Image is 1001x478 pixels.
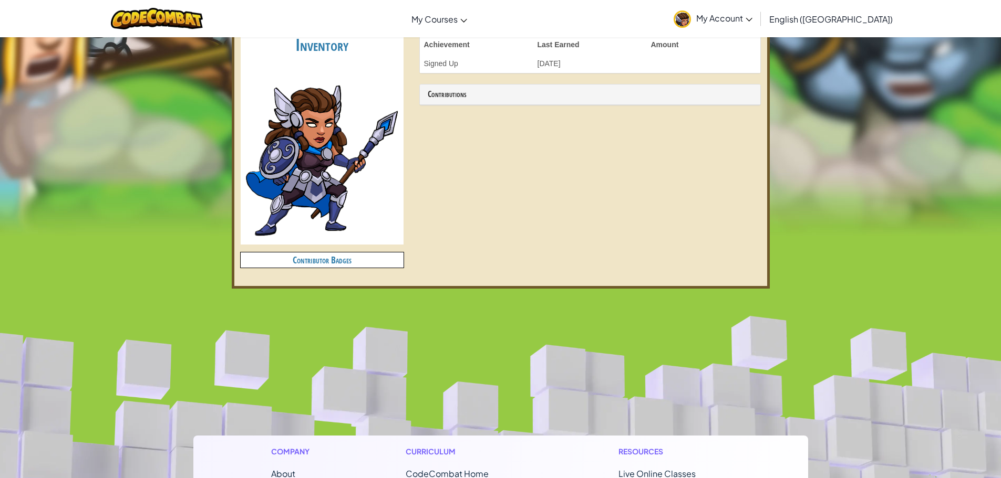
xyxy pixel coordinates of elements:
[111,8,203,29] img: CodeCombat logo
[696,13,752,24] span: My Account
[428,90,752,99] h3: Contributions
[271,446,320,457] h1: Company
[241,34,404,57] h2: Inventory
[241,252,404,268] h4: Contributor Badges
[420,35,533,54] th: Achievement
[533,54,647,73] td: [DATE]
[647,35,760,54] th: Amount
[411,14,458,25] span: My Courses
[769,14,893,25] span: English ([GEOGRAPHIC_DATA])
[618,446,730,457] h1: Resources
[668,2,758,35] a: My Account
[764,5,898,33] a: English ([GEOGRAPHIC_DATA])
[406,5,472,33] a: My Courses
[533,35,647,54] th: Last Earned
[406,446,533,457] h1: Curriculum
[420,54,533,73] td: Signed Up
[674,10,691,28] img: avatar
